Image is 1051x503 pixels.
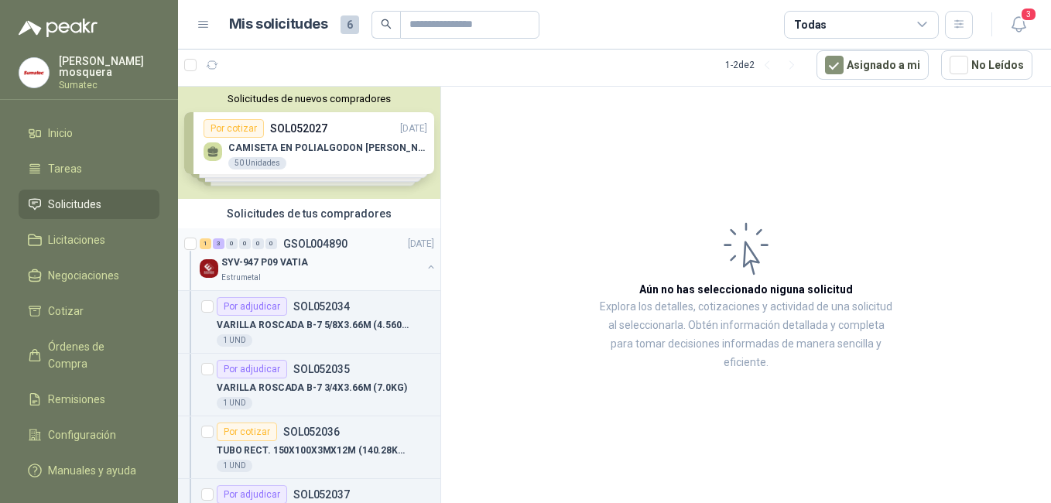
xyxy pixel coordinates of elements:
[48,303,84,320] span: Cotizar
[725,53,804,77] div: 1 - 2 de 2
[341,15,359,34] span: 6
[200,259,218,278] img: Company Logo
[283,426,340,437] p: SOL052036
[48,231,105,248] span: Licitaciones
[19,456,159,485] a: Manuales y ayuda
[184,93,434,104] button: Solicitudes de nuevos compradores
[816,50,929,80] button: Asignado a mi
[217,360,287,378] div: Por adjudicar
[48,196,101,213] span: Solicitudes
[178,354,440,416] a: Por adjudicarSOL052035VARILLA ROSCADA B-7 3/4X3.66M (7.0KG)1 UND
[48,462,136,479] span: Manuales y ayuda
[794,16,827,33] div: Todas
[217,443,409,458] p: TUBO RECT. 150X100X3MX12M (140.28KG)A500
[178,87,440,199] div: Solicitudes de nuevos compradoresPor cotizarSOL052027[DATE] CAMISETA EN POLIALGODON [PERSON_NAME]...
[639,281,853,298] h3: Aún no has seleccionado niguna solicitud
[19,19,98,37] img: Logo peakr
[19,118,159,148] a: Inicio
[221,272,261,284] p: Estrumetal
[19,385,159,414] a: Remisiones
[59,56,159,77] p: [PERSON_NAME] mosquera
[19,296,159,326] a: Cotizar
[48,338,145,372] span: Órdenes de Compra
[19,58,49,87] img: Company Logo
[408,237,434,251] p: [DATE]
[265,238,277,249] div: 0
[200,234,437,284] a: 1 3 0 0 0 0 GSOL004890[DATE] Company LogoSYV-947 P09 VATIAEstrumetal
[293,364,350,375] p: SOL052035
[293,489,350,500] p: SOL052037
[48,267,119,284] span: Negociaciones
[239,238,251,249] div: 0
[596,298,896,372] p: Explora los detalles, cotizaciones y actividad de una solicitud al seleccionarla. Obtén informaci...
[221,255,308,270] p: SYV-947 P09 VATIA
[178,199,440,228] div: Solicitudes de tus compradores
[19,225,159,255] a: Licitaciones
[19,190,159,219] a: Solicitudes
[19,261,159,290] a: Negociaciones
[217,334,252,347] div: 1 UND
[1005,11,1032,39] button: 3
[217,318,409,333] p: VARILLA ROSCADA B-7 5/8X3.66M (4.560KG)
[217,381,407,395] p: VARILLA ROSCADA B-7 3/4X3.66M (7.0KG)
[283,238,347,249] p: GSOL004890
[226,238,238,249] div: 0
[48,125,73,142] span: Inicio
[19,154,159,183] a: Tareas
[59,80,159,90] p: Sumatec
[217,423,277,441] div: Por cotizar
[200,238,211,249] div: 1
[1020,7,1037,22] span: 3
[217,397,252,409] div: 1 UND
[381,19,392,29] span: search
[48,426,116,443] span: Configuración
[217,460,252,472] div: 1 UND
[213,238,224,249] div: 3
[941,50,1032,80] button: No Leídos
[48,391,105,408] span: Remisiones
[178,291,440,354] a: Por adjudicarSOL052034VARILLA ROSCADA B-7 5/8X3.66M (4.560KG)1 UND
[19,420,159,450] a: Configuración
[178,416,440,479] a: Por cotizarSOL052036TUBO RECT. 150X100X3MX12M (140.28KG)A5001 UND
[252,238,264,249] div: 0
[229,13,328,36] h1: Mis solicitudes
[19,332,159,378] a: Órdenes de Compra
[293,301,350,312] p: SOL052034
[217,297,287,316] div: Por adjudicar
[48,160,82,177] span: Tareas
